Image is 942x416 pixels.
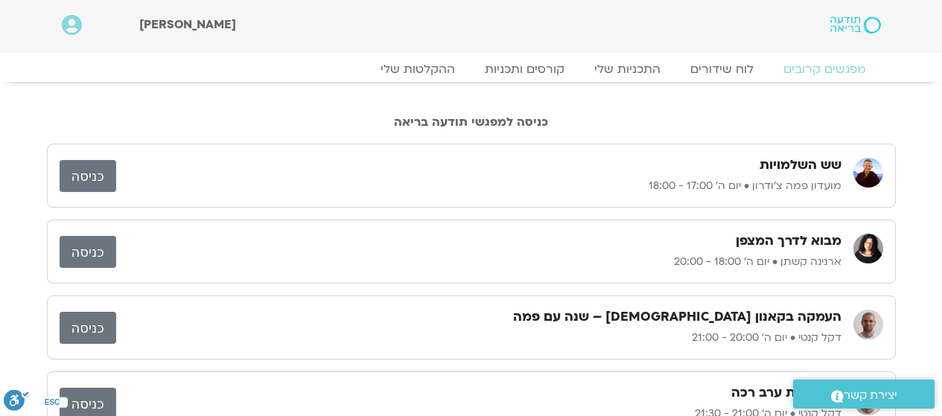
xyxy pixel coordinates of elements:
[844,385,897,406] span: יצירת קשר
[47,115,896,129] h2: כניסה למפגשי תודעה בריאה
[513,308,841,326] h3: העמקה בקאנון [DEMOGRAPHIC_DATA] – שנה עם פמה
[116,177,841,195] p: מועדון פמה צ'ודרון • יום ה׳ 17:00 - 18:00
[139,16,236,33] span: [PERSON_NAME]
[60,236,116,268] a: כניסה
[470,62,579,77] a: קורסים ותכניות
[116,329,841,347] p: דקל קנטי • יום ה׳ 20:00 - 21:00
[60,160,116,192] a: כניסה
[853,158,883,188] img: מועדון פמה צ'ודרון
[62,62,881,77] nav: Menu
[366,62,470,77] a: ההקלטות שלי
[579,62,675,77] a: התכניות שלי
[60,312,116,344] a: כניסה
[768,62,881,77] a: מפגשים קרובים
[675,62,768,77] a: לוח שידורים
[853,234,883,263] img: ארנינה קשתן
[853,310,883,339] img: דקל קנטי
[793,380,935,409] a: יצירת קשר
[736,232,841,250] h3: מבוא לדרך המצפן
[760,156,841,174] h3: שש השלמויות
[731,384,841,402] h3: מדיטציית ערב רכה
[116,253,841,271] p: ארנינה קשתן • יום ה׳ 18:00 - 20:00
